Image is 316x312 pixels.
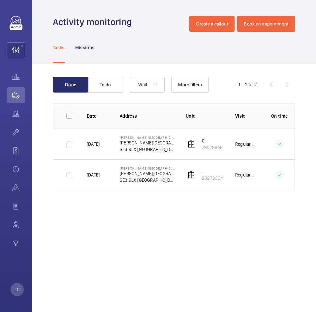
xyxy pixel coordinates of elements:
p: LC [15,286,19,293]
button: Visit [130,77,165,93]
p: Regular maintenance [235,172,258,178]
button: Book an appointment [237,16,295,32]
div: 1 – 2 of 2 [238,81,257,88]
p: On time [268,113,291,119]
p: Tasks [53,44,65,51]
p: Address [120,113,175,119]
p: Missions [75,44,95,51]
p: [PERSON_NAME][GEOGRAPHIC_DATA] [120,166,175,170]
p: [PERSON_NAME][GEOGRAPHIC_DATA] [120,170,175,177]
p: Regular maintenance [235,141,258,147]
p: 23273364 [202,175,223,181]
p: Date [87,113,109,119]
button: More filters [171,77,209,93]
p: Unit [186,113,225,119]
p: SE3 9LX [GEOGRAPHIC_DATA] [120,177,175,183]
p: [PERSON_NAME][GEOGRAPHIC_DATA] [120,136,175,139]
p: [PERSON_NAME][GEOGRAPHIC_DATA] [120,139,175,146]
p: . [202,168,223,175]
img: elevator.svg [187,171,195,179]
p: [DATE] [87,141,100,147]
span: Visit [138,82,147,87]
button: Done [53,77,88,93]
h1: Activity monitoring [53,16,136,28]
img: elevator.svg [187,140,195,148]
p: Visit [235,113,258,119]
p: SE3 9LX [GEOGRAPHIC_DATA] [120,146,175,153]
button: To do [88,77,123,93]
span: More filters [178,82,202,87]
p: [DATE] [87,172,100,178]
p: 0 [202,137,223,144]
p: 79079848 [202,144,223,151]
button: Create a callout [189,16,235,32]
